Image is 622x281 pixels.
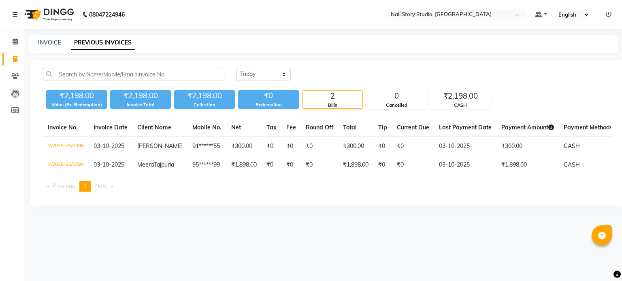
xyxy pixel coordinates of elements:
span: Meera [137,161,154,168]
td: ₹0 [301,137,338,156]
td: ₹0 [373,137,392,156]
td: ₹1,898.00 [496,156,559,174]
td: ₹300.00 [338,137,373,156]
span: Fee [286,124,296,131]
td: ₹300.00 [496,137,559,156]
td: ₹0 [392,137,434,156]
div: ₹2,198.00 [430,91,490,102]
td: ₹0 [262,156,281,174]
span: Last Payment Date [439,124,492,131]
span: Payment Methods [564,124,618,131]
div: Value (Ex. Redemption) [46,101,107,108]
td: ₹0 [373,156,392,174]
span: 03-10-2025 [94,142,124,150]
span: Tax [266,124,277,131]
div: ₹2,198.00 [46,90,107,101]
a: PREVIOUS INVOICES [71,36,135,50]
div: Invoice Total [110,101,171,108]
div: 2 [302,91,362,102]
input: Search by Name/Mobile/Email/Invoice No [43,68,224,80]
td: V/2025-26/0094 [43,156,89,174]
span: Next [95,182,107,190]
span: Round Off [306,124,333,131]
div: ₹2,198.00 [174,90,235,101]
span: Net [231,124,241,131]
div: ₹0 [238,90,299,101]
span: Previous [53,182,75,190]
span: 1 [83,182,87,190]
td: ₹0 [281,137,301,156]
td: ₹0 [301,156,338,174]
div: Cancelled [366,102,426,109]
b: 08047224946 [89,3,125,26]
span: Tip [378,124,387,131]
td: ₹1,898.00 [226,156,262,174]
td: ₹0 [262,137,281,156]
div: Bills [302,102,362,109]
span: CASH [564,142,580,150]
div: CASH [430,102,490,109]
img: logo [21,3,76,26]
span: Invoice No. [48,124,78,131]
td: ₹0 [281,156,301,174]
td: V/2025-26/0095 [43,137,89,156]
td: ₹1,898.00 [338,156,373,174]
div: Redemption [238,101,299,108]
span: CASH [564,161,580,168]
span: Tajpuria [154,161,174,168]
div: Collection [174,101,235,108]
span: [PERSON_NAME] [137,142,183,150]
span: Total [343,124,357,131]
a: INVOICE [38,39,61,46]
span: Invoice Date [94,124,128,131]
span: Client Name [137,124,171,131]
div: 0 [366,91,426,102]
td: ₹300.00 [226,137,262,156]
nav: Pagination [43,181,611,192]
span: Current Due [397,124,429,131]
span: Payment Amount [501,124,554,131]
div: ₹2,198.00 [110,90,171,101]
td: 03-10-2025 [434,137,496,156]
span: Mobile No. [192,124,222,131]
span: 03-10-2025 [94,161,124,168]
td: ₹0 [392,156,434,174]
td: 03-10-2025 [434,156,496,174]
